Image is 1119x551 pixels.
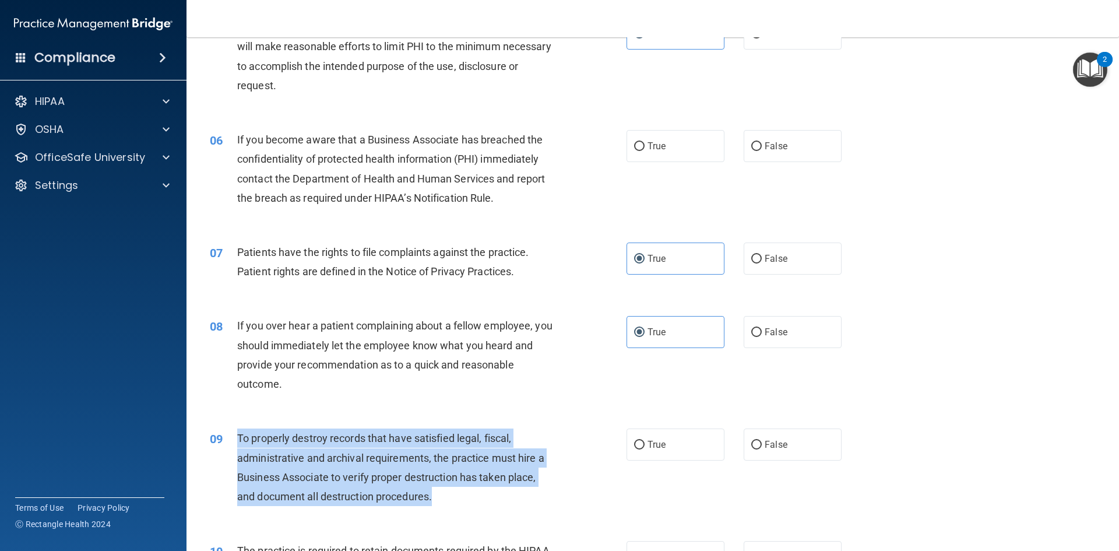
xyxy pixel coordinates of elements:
[917,468,1105,515] iframe: Drift Widget Chat Controller
[765,141,787,152] span: False
[648,327,666,338] span: True
[14,94,170,108] a: HIPAA
[751,441,762,450] input: False
[35,178,78,192] p: Settings
[237,21,553,92] span: The Minimum Necessary Rule means that when disclosing PHI, you will make reasonable efforts to li...
[210,246,223,260] span: 07
[14,150,170,164] a: OfficeSafe University
[237,320,553,390] span: If you over hear a patient complaining about a fellow employee, you should immediately let the em...
[751,255,762,264] input: False
[634,142,645,151] input: True
[210,320,223,334] span: 08
[78,502,130,514] a: Privacy Policy
[35,150,145,164] p: OfficeSafe University
[14,122,170,136] a: OSHA
[634,441,645,450] input: True
[14,12,173,36] img: PMB logo
[765,253,787,264] span: False
[210,134,223,148] span: 06
[35,94,65,108] p: HIPAA
[648,141,666,152] span: True
[237,134,545,204] span: If you become aware that a Business Associate has breached the confidentiality of protected healt...
[237,432,544,503] span: To properly destroy records that have satisfied legal, fiscal, administrative and archival requir...
[1103,59,1107,75] div: 2
[648,253,666,264] span: True
[751,328,762,337] input: False
[765,439,787,450] span: False
[634,255,645,264] input: True
[1073,52,1107,87] button: Open Resource Center, 2 new notifications
[34,50,115,66] h4: Compliance
[15,518,111,530] span: Ⓒ Rectangle Health 2024
[14,178,170,192] a: Settings
[765,327,787,338] span: False
[210,432,223,446] span: 09
[648,439,666,450] span: True
[634,328,645,337] input: True
[237,246,529,278] span: Patients have the rights to file complaints against the practice. Patient rights are defined in t...
[751,142,762,151] input: False
[15,502,64,514] a: Terms of Use
[35,122,64,136] p: OSHA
